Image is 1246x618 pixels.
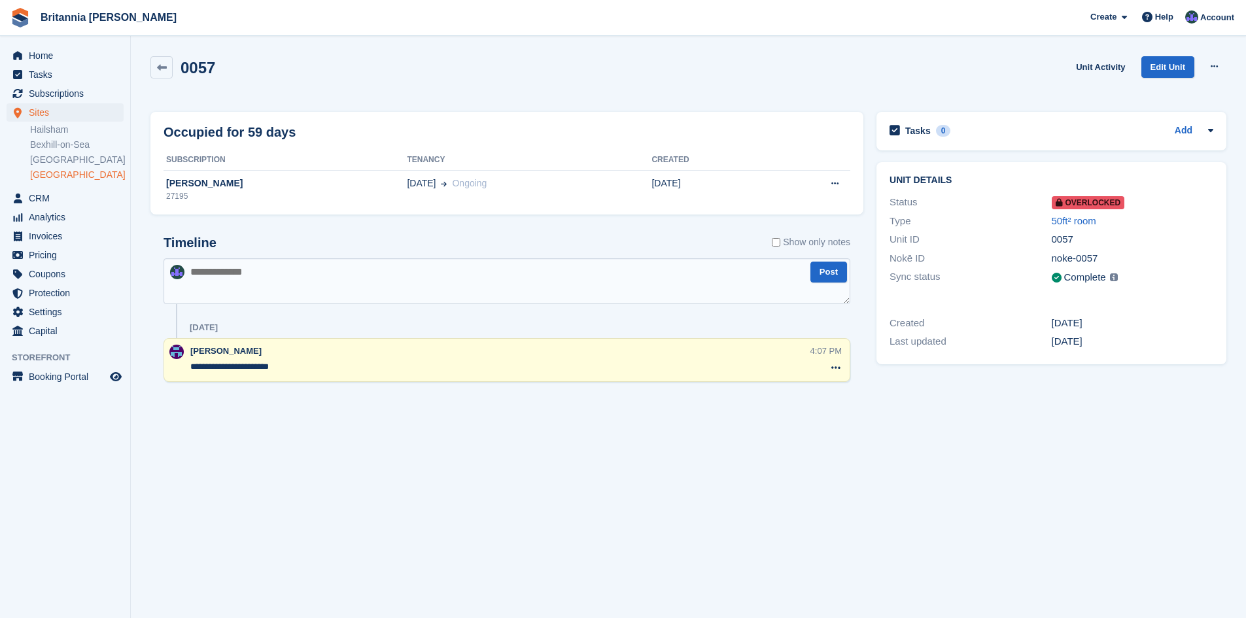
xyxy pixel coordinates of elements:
[1155,10,1173,24] span: Help
[29,322,107,340] span: Capital
[164,122,296,142] h2: Occupied for 59 days
[30,139,124,151] a: Bexhill-on-Sea
[1052,251,1213,266] div: noke-0057
[7,284,124,302] a: menu
[29,208,107,226] span: Analytics
[1200,11,1234,24] span: Account
[29,46,107,65] span: Home
[7,303,124,321] a: menu
[7,103,124,122] a: menu
[772,235,850,249] label: Show only notes
[29,189,107,207] span: CRM
[29,65,107,84] span: Tasks
[190,346,262,356] span: [PERSON_NAME]
[7,46,124,65] a: menu
[7,84,124,103] a: menu
[1141,56,1194,78] a: Edit Unit
[7,208,124,226] a: menu
[890,269,1051,286] div: Sync status
[1110,273,1118,281] img: icon-info-grey-7440780725fd019a000dd9b08b2336e03edf1995a4989e88bcd33f0948082b44.svg
[29,303,107,321] span: Settings
[651,170,766,209] td: [DATE]
[7,189,124,207] a: menu
[29,84,107,103] span: Subscriptions
[7,265,124,283] a: menu
[30,169,124,181] a: [GEOGRAPHIC_DATA]
[1175,124,1192,139] a: Add
[1090,10,1116,24] span: Create
[30,154,124,166] a: [GEOGRAPHIC_DATA]
[651,150,766,171] th: Created
[1052,215,1096,226] a: 50ft² room
[164,150,407,171] th: Subscription
[29,265,107,283] span: Coupons
[890,334,1051,349] div: Last updated
[164,190,407,202] div: 27195
[7,322,124,340] a: menu
[890,214,1051,229] div: Type
[1052,316,1213,331] div: [DATE]
[1052,334,1213,349] div: [DATE]
[7,227,124,245] a: menu
[10,8,30,27] img: stora-icon-8386f47178a22dfd0bd8f6a31ec36ba5ce8667c1dd55bd0f319d3a0aa187defe.svg
[190,322,218,333] div: [DATE]
[772,235,780,249] input: Show only notes
[890,251,1051,266] div: Nokē ID
[1052,196,1125,209] span: Overlocked
[108,369,124,385] a: Preview store
[29,368,107,386] span: Booking Portal
[810,345,842,357] div: 4:07 PM
[890,316,1051,331] div: Created
[890,195,1051,210] div: Status
[1185,10,1198,24] img: Lee Cradock
[29,227,107,245] span: Invoices
[1071,56,1130,78] a: Unit Activity
[7,65,124,84] a: menu
[29,103,107,122] span: Sites
[810,262,847,283] button: Post
[1064,270,1106,285] div: Complete
[164,235,216,250] h2: Timeline
[890,175,1213,186] h2: Unit details
[181,59,215,77] h2: 0057
[905,125,931,137] h2: Tasks
[170,265,184,279] img: Lee Cradock
[12,351,130,364] span: Storefront
[164,177,407,190] div: [PERSON_NAME]
[169,345,184,359] img: Becca Clark
[1052,232,1213,247] div: 0057
[29,284,107,302] span: Protection
[35,7,182,28] a: Britannia [PERSON_NAME]
[7,368,124,386] a: menu
[29,246,107,264] span: Pricing
[890,232,1051,247] div: Unit ID
[30,124,124,136] a: Hailsham
[936,125,951,137] div: 0
[7,246,124,264] a: menu
[452,178,487,188] span: Ongoing
[407,177,436,190] span: [DATE]
[407,150,651,171] th: Tenancy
